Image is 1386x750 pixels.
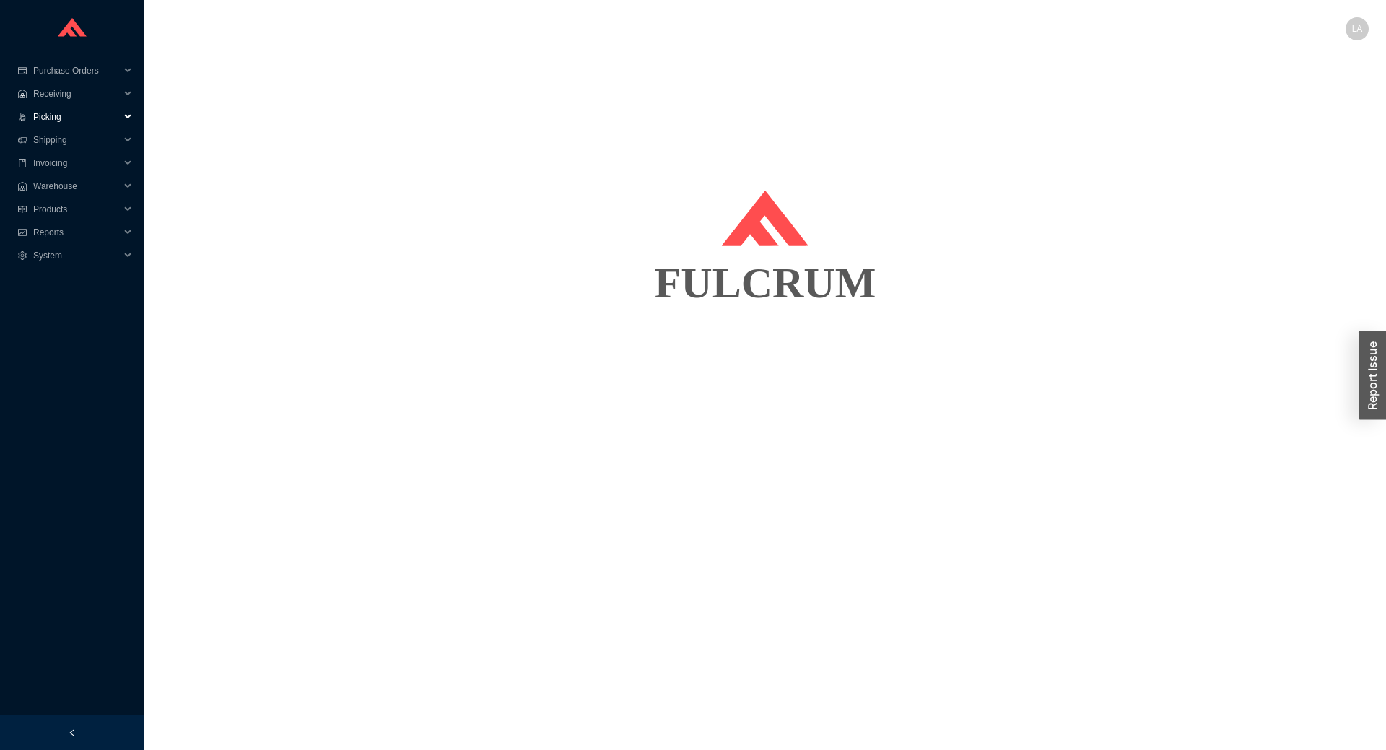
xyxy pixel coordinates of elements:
span: Purchase Orders [33,59,120,82]
span: Shipping [33,128,120,152]
div: FULCRUM [162,247,1369,319]
span: Reports [33,221,120,244]
span: fund [17,228,27,237]
span: book [17,159,27,167]
span: credit-card [17,66,27,75]
span: left [68,728,77,737]
span: read [17,205,27,214]
span: Products [33,198,120,221]
span: Invoicing [33,152,120,175]
span: System [33,244,120,267]
span: LA [1352,17,1363,40]
span: Receiving [33,82,120,105]
span: Picking [33,105,120,128]
span: Warehouse [33,175,120,198]
span: setting [17,251,27,260]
